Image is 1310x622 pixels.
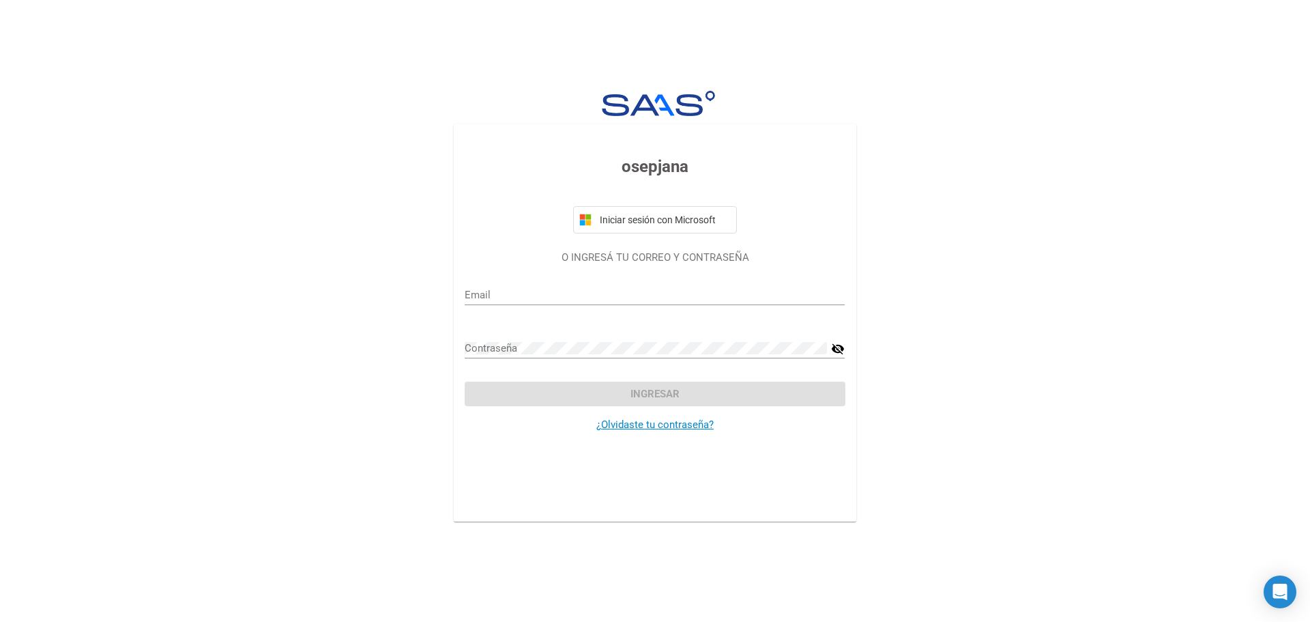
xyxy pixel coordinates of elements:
[596,419,714,431] a: ¿Olvidaste tu contraseña?
[1264,576,1296,608] div: Open Intercom Messenger
[465,250,845,266] p: O INGRESÁ TU CORREO Y CONTRASEÑA
[465,154,845,179] h3: osepjana
[831,341,845,357] mat-icon: visibility_off
[465,382,845,406] button: Ingresar
[573,206,737,234] button: Iniciar sesión con Microsoft
[597,214,731,225] span: Iniciar sesión con Microsoft
[630,388,680,400] span: Ingresar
